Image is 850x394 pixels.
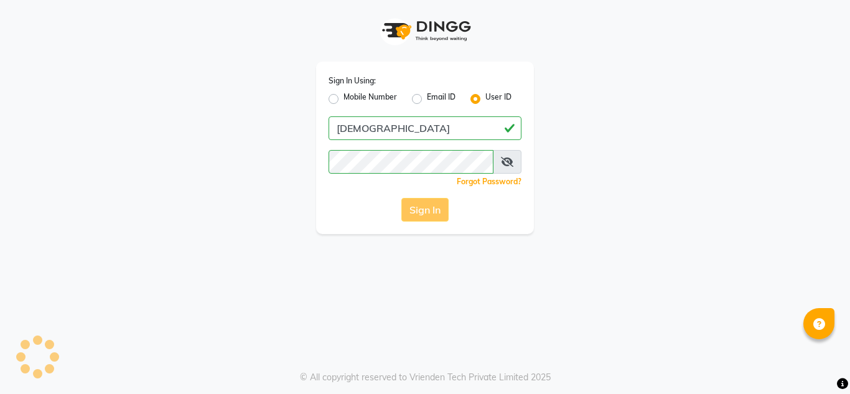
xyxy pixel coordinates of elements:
[798,344,838,382] iframe: chat widget
[329,150,493,174] input: Username
[427,91,455,106] label: Email ID
[375,12,475,49] img: logo1.svg
[329,116,521,140] input: Username
[457,177,521,186] a: Forgot Password?
[343,91,397,106] label: Mobile Number
[329,75,376,87] label: Sign In Using:
[485,91,511,106] label: User ID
